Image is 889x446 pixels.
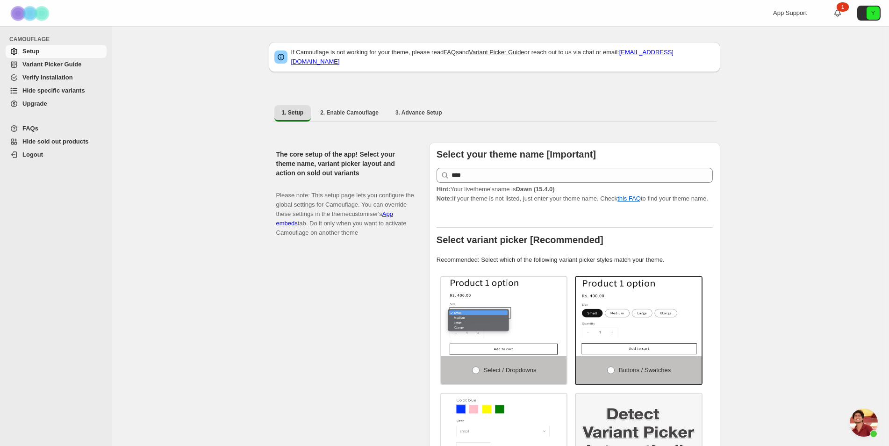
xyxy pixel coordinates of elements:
span: Buttons / Swatches [619,367,671,374]
b: Select your theme name [Important] [437,149,596,159]
strong: Dawn (15.4.0) [516,186,554,193]
strong: Note: [437,195,452,202]
span: 2. Enable Camouflage [320,109,379,116]
span: FAQs [22,125,38,132]
strong: Hint: [437,186,451,193]
a: Logout [6,148,107,161]
img: Select / Dropdowns [441,277,567,356]
span: Select / Dropdowns [484,367,537,374]
a: Variant Picker Guide [6,58,107,71]
b: Select variant picker [Recommended] [437,235,603,245]
span: Hide sold out products [22,138,89,145]
a: Hide specific variants [6,84,107,97]
a: this FAQ [617,195,641,202]
span: Logout [22,151,43,158]
img: Camouflage [7,0,54,26]
span: 3. Advance Setup [395,109,442,116]
p: If your theme is not listed, just enter your theme name. Check to find your theme name. [437,185,713,203]
span: Setup [22,48,39,55]
span: Your live theme's name is [437,186,555,193]
span: Upgrade [22,100,47,107]
img: Buttons / Swatches [576,277,702,356]
span: Avatar with initials Y [867,7,880,20]
a: Setup [6,45,107,58]
span: 1. Setup [282,109,304,116]
text: Y [871,10,875,16]
a: Verify Installation [6,71,107,84]
h2: The core setup of the app! Select your theme name, variant picker layout and action on sold out v... [276,150,414,178]
span: Variant Picker Guide [22,61,81,68]
span: CAMOUFLAGE [9,36,108,43]
span: Verify Installation [22,74,73,81]
p: Recommended: Select which of the following variant picker styles match your theme. [437,255,713,265]
div: Open chat [850,409,878,437]
a: FAQs [6,122,107,135]
p: If Camouflage is not working for your theme, please read and or reach out to us via chat or email: [291,48,715,66]
div: 1 [837,2,849,12]
a: 1 [833,8,842,18]
a: Upgrade [6,97,107,110]
span: App Support [773,9,807,16]
a: FAQs [444,49,459,56]
p: Please note: This setup page lets you configure the global settings for Camouflage. You can overr... [276,181,414,237]
a: Variant Picker Guide [469,49,524,56]
button: Avatar with initials Y [857,6,881,21]
span: Hide specific variants [22,87,85,94]
a: Hide sold out products [6,135,107,148]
